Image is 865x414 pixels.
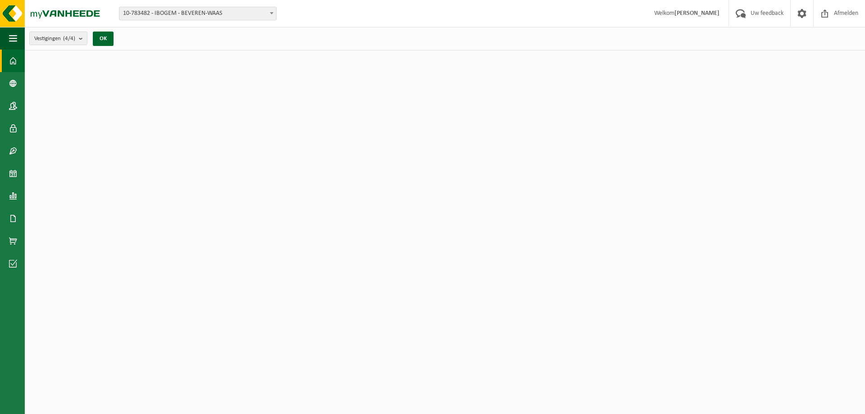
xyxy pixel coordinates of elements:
span: 10-783482 - IBOGEM - BEVEREN-WAAS [119,7,276,20]
span: 10-783482 - IBOGEM - BEVEREN-WAAS [119,7,277,20]
span: Vestigingen [34,32,75,45]
button: OK [93,32,114,46]
button: Vestigingen(4/4) [29,32,87,45]
strong: [PERSON_NAME] [674,10,719,17]
count: (4/4) [63,36,75,41]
